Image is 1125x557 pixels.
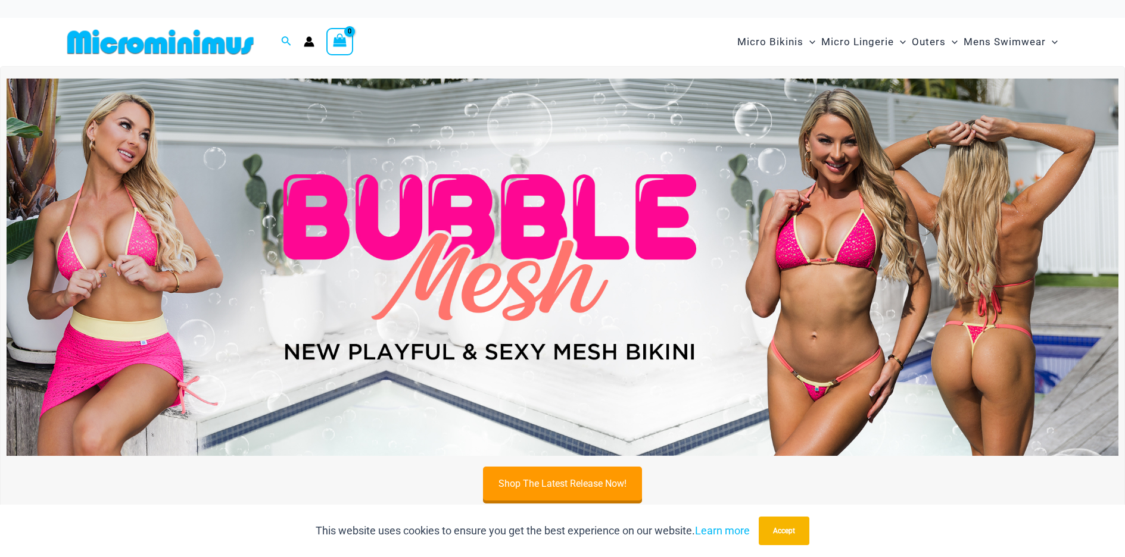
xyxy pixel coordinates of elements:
[281,35,292,49] a: Search icon link
[63,29,258,55] img: MM SHOP LOGO FLAT
[326,28,354,55] a: View Shopping Cart, empty
[946,27,958,57] span: Menu Toggle
[821,27,894,57] span: Micro Lingerie
[803,27,815,57] span: Menu Toggle
[733,22,1063,62] nav: Site Navigation
[818,24,909,60] a: Micro LingerieMenu ToggleMenu Toggle
[1046,27,1058,57] span: Menu Toggle
[316,522,750,540] p: This website uses cookies to ensure you get the best experience on our website.
[695,524,750,537] a: Learn more
[894,27,906,57] span: Menu Toggle
[961,24,1061,60] a: Mens SwimwearMenu ToggleMenu Toggle
[964,27,1046,57] span: Mens Swimwear
[483,467,642,500] a: Shop The Latest Release Now!
[909,24,961,60] a: OutersMenu ToggleMenu Toggle
[759,517,809,545] button: Accept
[7,79,1118,456] img: Bubble Mesh Highlight Pink
[737,27,803,57] span: Micro Bikinis
[304,36,314,47] a: Account icon link
[912,27,946,57] span: Outers
[734,24,818,60] a: Micro BikinisMenu ToggleMenu Toggle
